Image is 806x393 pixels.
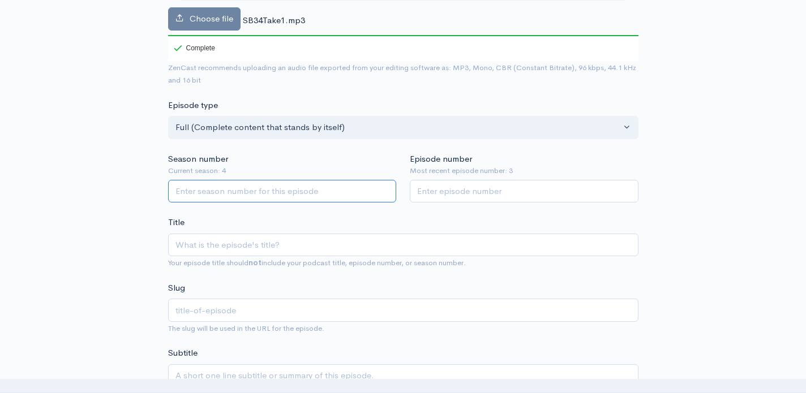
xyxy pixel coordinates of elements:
[168,234,638,257] input: What is the episode's title?
[168,153,228,166] label: Season number
[168,282,185,295] label: Slug
[248,258,261,267] strong: not
[168,35,217,61] div: Complete
[168,299,638,322] input: title-of-episode
[168,99,218,112] label: Episode type
[243,15,305,25] span: SB34Take1.mp3
[410,153,472,166] label: Episode number
[190,13,233,24] span: Choose file
[168,347,198,360] label: Subtitle
[410,180,638,203] input: Enter episode number
[168,116,638,139] button: Full (Complete content that stands by itself)
[168,35,638,36] div: 100%
[168,63,636,85] small: ZenCast recommends uploading an audio file exported from your editing software as: MP3, Mono, CBR...
[168,165,397,176] small: Current season: 4
[168,323,324,333] small: The slug will be used in the URL for the episode.
[168,180,397,203] input: Enter season number for this episode
[175,121,621,134] div: Full (Complete content that stands by itself)
[168,216,185,229] label: Title
[168,258,466,267] small: Your episode title should include your podcast title, episode number, or season number.
[410,165,638,176] small: Most recent episode number: 3
[174,45,215,51] div: Complete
